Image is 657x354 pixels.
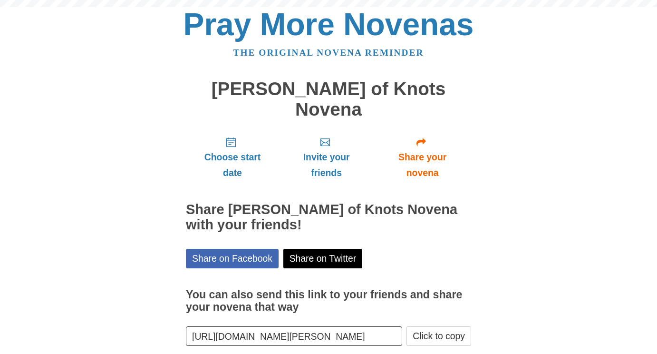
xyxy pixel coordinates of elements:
a: Pray More Novenas [184,7,474,42]
h2: Share [PERSON_NAME] of Knots Novena with your friends! [186,202,471,233]
a: Share on Twitter [283,249,363,268]
a: Share on Facebook [186,249,279,268]
span: Choose start date [195,149,270,181]
h3: You can also send this link to your friends and share your novena that way [186,289,471,313]
span: Invite your friends [289,149,364,181]
a: Choose start date [186,129,279,186]
button: Click to copy [406,326,471,346]
a: Invite your friends [279,129,374,186]
span: Share your novena [383,149,462,181]
a: The original novena reminder [233,48,424,58]
a: Share your novena [374,129,471,186]
h1: [PERSON_NAME] of Knots Novena [186,79,471,119]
